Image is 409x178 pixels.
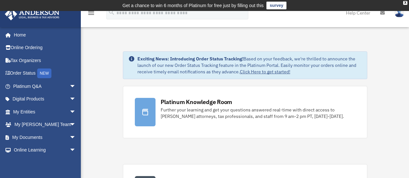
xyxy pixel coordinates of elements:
a: My [PERSON_NAME] Teamarrow_drop_down [5,118,86,131]
span: arrow_drop_down [70,105,82,119]
div: Based on your feedback, we're thrilled to announce the launch of our new Order Status Tracking fe... [137,56,362,75]
a: My Documentsarrow_drop_down [5,131,86,144]
span: arrow_drop_down [70,118,82,131]
a: menu [87,11,95,17]
a: Digital Productsarrow_drop_down [5,93,86,106]
div: Platinum Knowledge Room [161,98,232,106]
a: Home [5,28,82,41]
a: Online Learningarrow_drop_down [5,144,86,157]
div: Get a chance to win 6 months of Platinum for free just by filling out this [123,2,264,9]
span: arrow_drop_down [70,93,82,106]
span: arrow_drop_down [70,144,82,157]
img: Anderson Advisors Platinum Portal [3,8,61,20]
span: arrow_drop_down [70,131,82,144]
a: Tax Organizers [5,54,86,67]
a: Click Here to get started! [240,69,290,75]
i: menu [87,9,95,17]
a: My Entitiesarrow_drop_down [5,105,86,118]
a: Order StatusNEW [5,67,86,80]
a: survey [266,2,286,9]
a: Platinum Knowledge Room Further your learning and get your questions answered real-time with dire... [123,86,367,138]
strong: Exciting News: Introducing Order Status Tracking! [137,56,243,62]
i: search [108,9,115,16]
div: close [403,1,407,5]
div: Further your learning and get your questions answered real-time with direct access to [PERSON_NAM... [161,107,355,120]
span: arrow_drop_down [70,80,82,93]
div: NEW [37,68,51,78]
img: User Pic [394,8,404,17]
a: Online Ordering [5,41,86,54]
a: Platinum Q&Aarrow_drop_down [5,80,86,93]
